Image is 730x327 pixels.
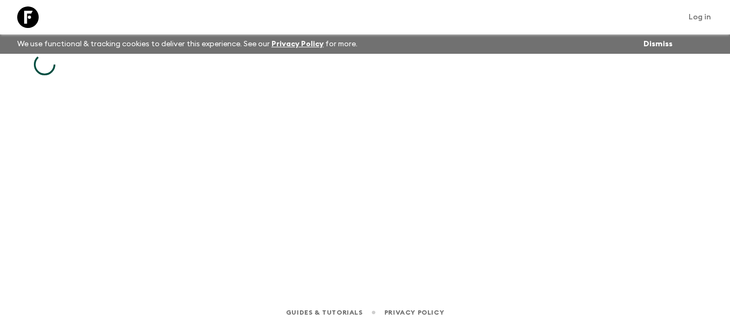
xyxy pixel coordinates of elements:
[271,40,324,48] a: Privacy Policy
[384,307,444,318] a: Privacy Policy
[286,307,363,318] a: Guides & Tutorials
[641,37,675,52] button: Dismiss
[683,10,717,25] a: Log in
[13,34,362,54] p: We use functional & tracking cookies to deliver this experience. See our for more.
